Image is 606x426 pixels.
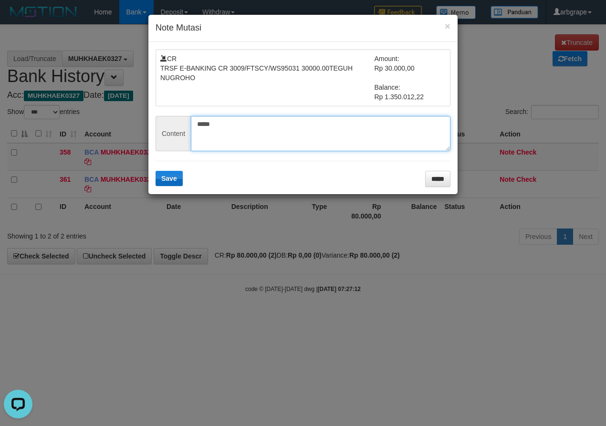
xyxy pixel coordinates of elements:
[156,22,450,34] h4: Note Mutasi
[156,171,183,186] button: Save
[445,21,450,31] button: ×
[4,4,32,32] button: Open LiveChat chat widget
[375,54,446,102] td: Amount: Rp 30.000,00 Balance: Rp 1.350.012,22
[160,54,375,102] td: CR TRSF E-BANKING CR 3009/FTSCY/WS95031 30000.00TEGUH NUGROHO
[161,175,177,182] span: Save
[156,116,191,151] span: Content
